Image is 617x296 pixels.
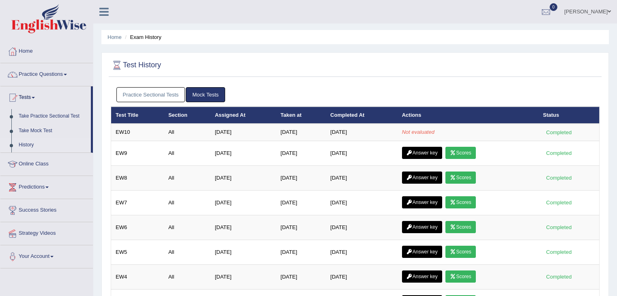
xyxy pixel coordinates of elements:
div: Completed [543,128,575,137]
a: Home [107,34,122,40]
a: Take Practice Sectional Test [15,109,91,124]
td: [DATE] [276,165,326,190]
td: [DATE] [211,165,276,190]
td: EW6 [111,215,164,240]
a: Tests [0,86,91,107]
th: Assigned At [211,107,276,124]
a: Answer key [402,196,442,208]
td: [DATE] [276,124,326,141]
td: All [164,124,211,141]
td: [DATE] [326,264,397,289]
td: All [164,264,211,289]
td: EW7 [111,190,164,215]
a: Answer key [402,172,442,184]
th: Status [539,107,600,124]
a: Practice Questions [0,63,93,84]
td: All [164,141,211,165]
a: Scores [445,172,475,184]
a: Mock Tests [186,87,225,102]
a: Your Account [0,245,93,266]
div: Completed [543,174,575,182]
td: All [164,240,211,264]
div: Completed [543,198,575,207]
th: Section [164,107,211,124]
a: Predictions [0,176,93,196]
th: Taken at [276,107,326,124]
h2: Test History [111,59,161,71]
a: Practice Sectional Tests [116,87,185,102]
td: [DATE] [276,215,326,240]
td: [DATE] [211,240,276,264]
td: [DATE] [326,124,397,141]
a: Scores [445,270,475,283]
div: Completed [543,272,575,281]
td: [DATE] [211,264,276,289]
a: Strategy Videos [0,222,93,242]
td: [DATE] [326,190,397,215]
th: Completed At [326,107,397,124]
div: Completed [543,149,575,157]
td: [DATE] [276,141,326,165]
a: History [15,138,91,152]
a: Answer key [402,221,442,233]
td: [DATE] [211,190,276,215]
th: Actions [398,107,539,124]
a: Take Mock Test [15,124,91,138]
td: [DATE] [276,240,326,264]
td: [DATE] [326,141,397,165]
td: EW8 [111,165,164,190]
span: 0 [550,3,558,11]
td: [DATE] [211,141,276,165]
td: [DATE] [326,215,397,240]
td: [DATE] [211,215,276,240]
th: Test Title [111,107,164,124]
td: All [164,190,211,215]
td: All [164,165,211,190]
a: Home [0,40,93,60]
td: [DATE] [211,124,276,141]
td: [DATE] [276,190,326,215]
td: EW9 [111,141,164,165]
a: Answer key [402,147,442,159]
td: [DATE] [326,240,397,264]
td: All [164,215,211,240]
em: Not evaluated [402,129,434,135]
td: [DATE] [276,264,326,289]
a: Scores [445,196,475,208]
a: Online Class [0,153,93,173]
a: Scores [445,147,475,159]
div: Completed [543,223,575,232]
div: Completed [543,248,575,256]
a: Answer key [402,246,442,258]
a: Success Stories [0,199,93,219]
td: [DATE] [326,165,397,190]
li: Exam History [123,33,161,41]
td: EW5 [111,240,164,264]
a: Scores [445,221,475,233]
td: EW10 [111,124,164,141]
a: Scores [445,246,475,258]
a: Answer key [402,270,442,283]
td: EW4 [111,264,164,289]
